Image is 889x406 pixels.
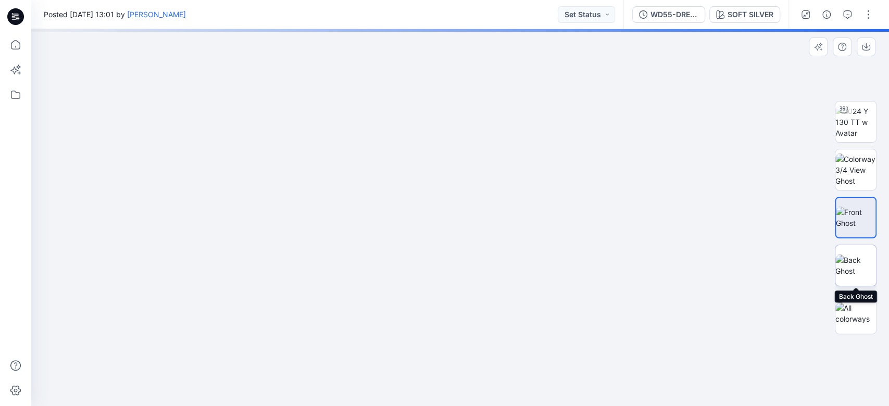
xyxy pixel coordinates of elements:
button: WD55-DRESS-WALMART-PROTO FIT (SZ-M)-24-07-25-HIDAYAT [632,6,705,23]
img: Front Ghost [836,207,875,229]
a: [PERSON_NAME] [127,10,186,19]
button: SOFT SILVER [709,6,780,23]
img: All colorways [835,302,876,324]
span: Posted [DATE] 13:01 by [44,9,186,20]
img: 2024 Y 130 TT w Avatar [835,106,876,138]
img: Colorway 3/4 View Ghost [835,154,876,186]
img: Back Ghost [835,255,876,276]
div: SOFT SILVER [728,9,773,20]
div: WD55-DRESS-WALMART-PROTO FIT (SZ-M)-24-07-25-HIDAYAT [650,9,698,20]
button: Details [818,6,835,23]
